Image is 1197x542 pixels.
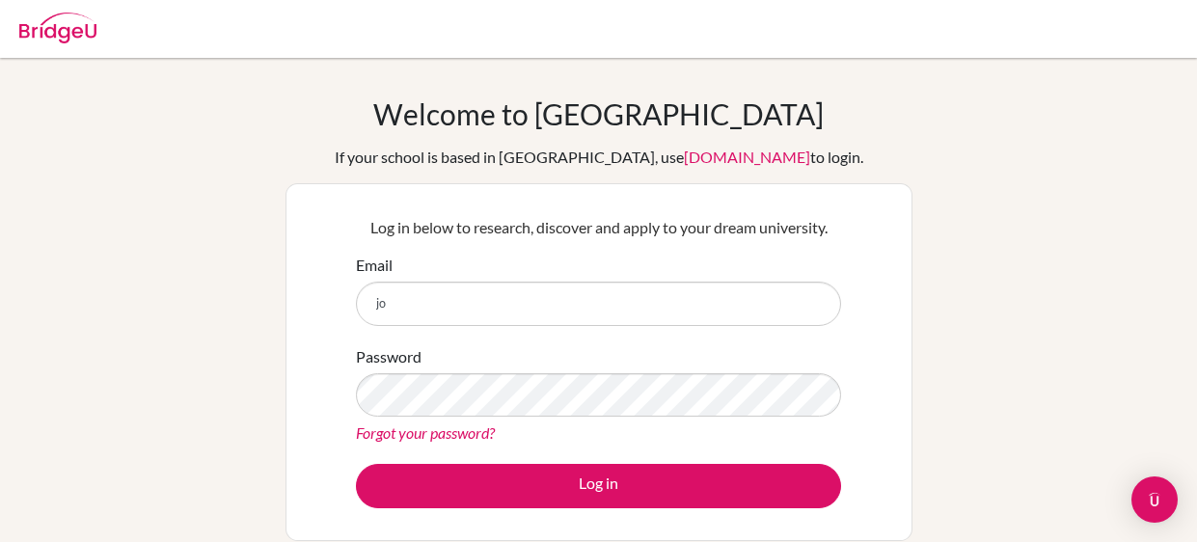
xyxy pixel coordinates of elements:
div: If your school is based in [GEOGRAPHIC_DATA], use to login. [335,146,863,169]
p: Log in below to research, discover and apply to your dream university. [356,216,841,239]
a: Forgot your password? [356,423,495,442]
a: [DOMAIN_NAME] [684,148,810,166]
h1: Welcome to [GEOGRAPHIC_DATA] [373,96,824,131]
div: Open Intercom Messenger [1131,476,1178,523]
label: Password [356,345,422,368]
img: Bridge-U [19,13,96,43]
label: Email [356,254,393,277]
button: Log in [356,464,841,508]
